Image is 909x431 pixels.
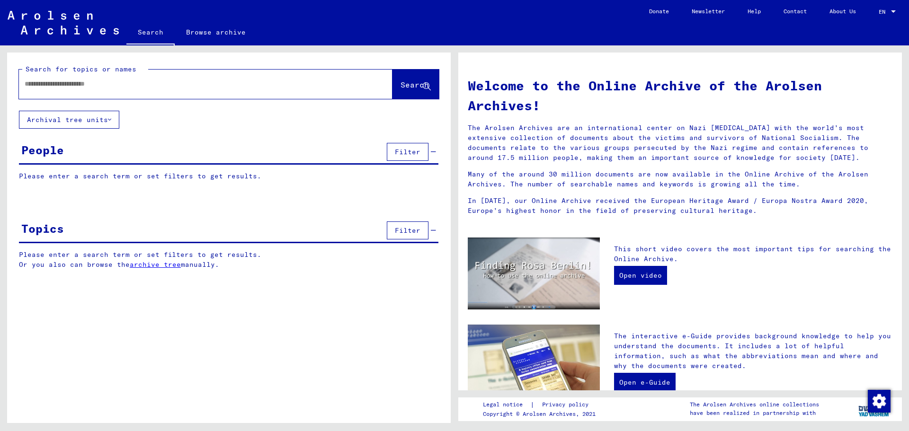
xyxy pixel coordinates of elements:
[614,373,676,392] a: Open e-Guide
[468,325,600,413] img: eguide.jpg
[483,410,600,418] p: Copyright © Arolsen Archives, 2021
[535,400,600,410] a: Privacy policy
[614,266,667,285] a: Open video
[401,80,429,89] span: Search
[387,143,428,161] button: Filter
[614,244,892,264] p: This short video covers the most important tips for searching the Online Archive.
[21,141,64,158] div: People
[468,76,892,115] h1: Welcome to the Online Archive of the Arolsen Archives!
[392,70,439,99] button: Search
[8,11,119,35] img: Arolsen_neg.svg
[483,400,530,410] a: Legal notice
[130,260,181,269] a: archive tree
[468,237,600,309] img: video.jpg
[468,123,892,163] p: The Arolsen Archives are an international center on Nazi [MEDICAL_DATA] with the world’s most ext...
[395,148,420,156] span: Filter
[879,9,889,15] span: EN
[690,400,819,409] p: The Arolsen Archives online collections
[468,196,892,216] p: In [DATE], our Online Archive received the European Heritage Award / Europa Nostra Award 2020, Eu...
[868,390,891,413] img: Change consent
[468,169,892,189] p: Many of the around 30 million documents are now available in the Online Archive of the Arolsen Ar...
[19,250,439,270] p: Please enter a search term or set filters to get results. Or you also can browse the manually.
[395,226,420,235] span: Filter
[690,409,819,417] p: have been realized in partnership with
[26,65,136,73] mat-label: Search for topics or names
[387,221,428,239] button: Filter
[483,400,600,410] div: |
[856,397,892,421] img: yv_logo.png
[614,331,892,371] p: The interactive e-Guide provides background knowledge to help you understand the documents. It in...
[21,220,64,237] div: Topics
[19,171,438,181] p: Please enter a search term or set filters to get results.
[867,389,890,412] div: Change consent
[19,111,119,129] button: Archival tree units
[175,21,257,44] a: Browse archive
[126,21,175,45] a: Search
